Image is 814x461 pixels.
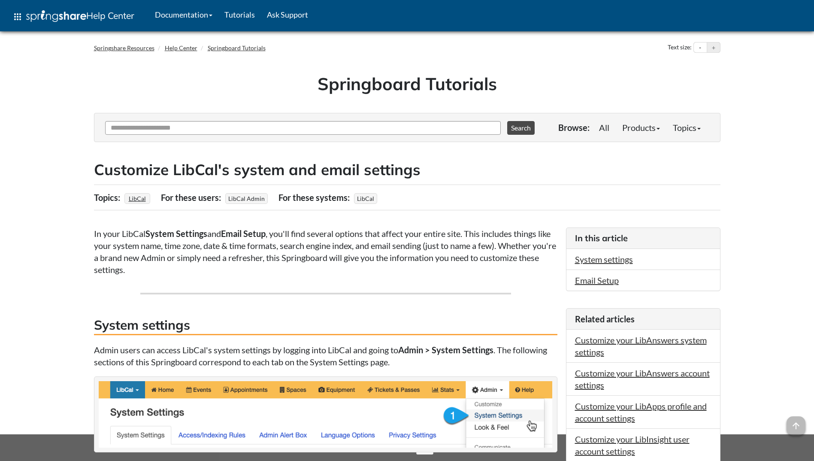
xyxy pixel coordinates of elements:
[616,119,666,136] a: Products
[145,228,207,239] strong: System Settings
[575,401,707,423] a: Customize your LibApps profile and account settings
[278,189,352,206] div: For these systems:
[575,434,690,456] a: Customize your LibInsight user account settings
[507,121,535,135] button: Search
[94,227,557,276] p: In your LibCal and , you'll find several options that affect your entire site. This includes thin...
[225,193,268,204] span: LibCal Admin
[218,4,261,25] a: Tutorials
[94,316,557,335] h3: System settings
[694,42,707,53] button: Decrease text size
[575,232,711,244] h3: In this article
[127,192,147,205] a: LibCal
[593,119,616,136] a: All
[666,42,693,53] div: Text size:
[558,121,590,133] p: Browse:
[787,417,805,428] a: arrow_upward
[221,228,266,239] strong: Email Setup
[354,193,377,204] span: LibCal
[261,4,314,25] a: Ask Support
[94,344,557,368] p: Admin users can access LibCal's system settings by logging into LibCal and going to . The followi...
[575,314,635,324] span: Related articles
[26,10,86,22] img: Springshare
[149,4,218,25] a: Documentation
[12,12,23,22] span: apps
[398,345,493,355] strong: Admin > System Settings
[208,44,266,52] a: Springboard Tutorials
[6,4,140,30] a: apps Help Center
[161,189,223,206] div: For these users:
[99,381,553,448] img: Navigating to System Settings under the Admin menu
[575,275,619,285] a: Email Setup
[94,189,122,206] div: Topics:
[86,10,134,21] span: Help Center
[85,441,729,455] div: This site uses cookies as well as records your IP address for usage statistics.
[666,119,707,136] a: Topics
[94,159,720,180] h2: Customize LibCal's system and email settings
[100,72,714,96] h1: Springboard Tutorials
[165,44,197,52] a: Help Center
[787,416,805,435] span: arrow_upward
[575,368,710,390] a: Customize your LibAnswers account settings
[94,44,154,52] a: Springshare Resources
[575,254,633,264] a: System settings
[707,42,720,53] button: Increase text size
[575,335,707,357] a: Customize your LibAnswers system settings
